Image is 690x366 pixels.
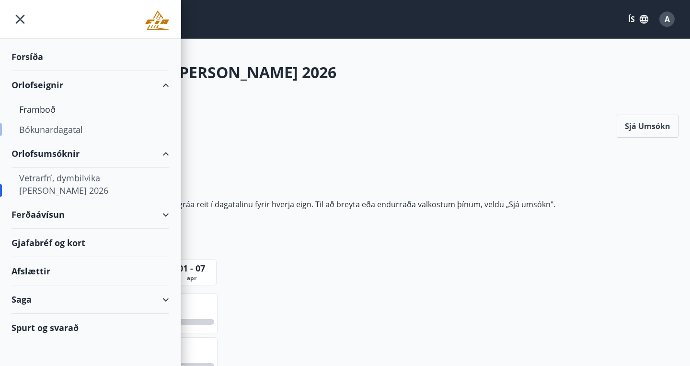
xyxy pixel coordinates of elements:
[169,274,214,282] span: apr
[11,199,678,210] p: Veldu tímabil með því að smella á viðkomandi gráa reit í dagatalinu fyrir hverja eign. Til að bre...
[178,262,205,274] span: 01 - 07
[11,62,678,83] h2: Vetrarfrí, dymbilvika [PERSON_NAME] 2026
[19,119,161,140] div: Bókunardagatal
[11,140,169,168] div: Orlofsumsóknir
[665,14,670,24] span: A
[617,115,678,138] button: Sjá umsókn
[11,257,169,285] div: Afslættir
[11,285,169,314] div: Saga
[11,201,169,229] div: Ferðaávísun
[11,314,169,342] div: Spurt og svarað
[19,168,161,201] div: Vetrarfrí, dymbilvika [PERSON_NAME] 2026
[11,229,169,257] div: Gjafabréf og kort
[19,99,161,119] div: Framboð
[145,11,169,30] img: union_logo
[623,11,654,28] button: ÍS
[11,11,29,28] button: menu
[11,43,169,71] div: Forsíða
[655,8,678,31] button: A
[11,71,169,99] div: Orlofseignir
